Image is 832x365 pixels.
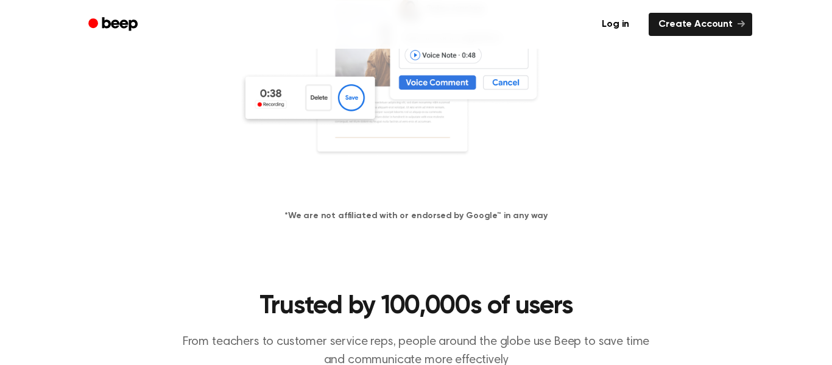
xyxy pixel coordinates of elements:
[590,10,641,38] a: Log in
[80,13,149,37] a: Beep
[649,13,752,36] a: Create Account
[182,291,650,323] h2: Trusted by 100,000s of users
[15,210,817,222] h4: *We are not affiliated with or endorsed by Google™ in any way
